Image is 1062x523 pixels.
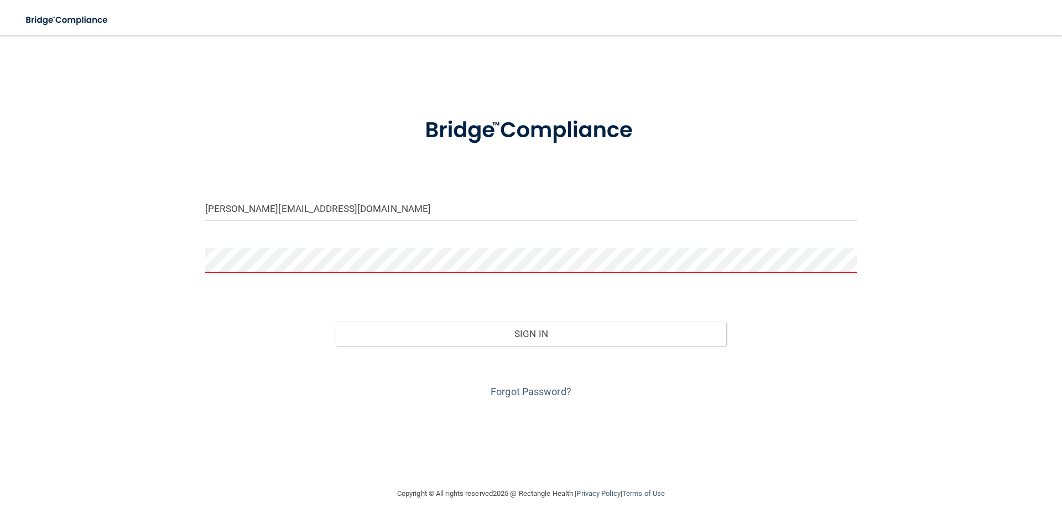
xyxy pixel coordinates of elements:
img: bridge_compliance_login_screen.278c3ca4.svg [17,9,118,32]
button: Sign In [336,322,727,346]
div: Copyright © All rights reserved 2025 @ Rectangle Health | | [329,476,733,511]
a: Forgot Password? [491,386,571,397]
input: Email [205,196,857,221]
a: Terms of Use [622,489,665,498]
a: Privacy Policy [576,489,620,498]
img: bridge_compliance_login_screen.278c3ca4.svg [402,102,660,159]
